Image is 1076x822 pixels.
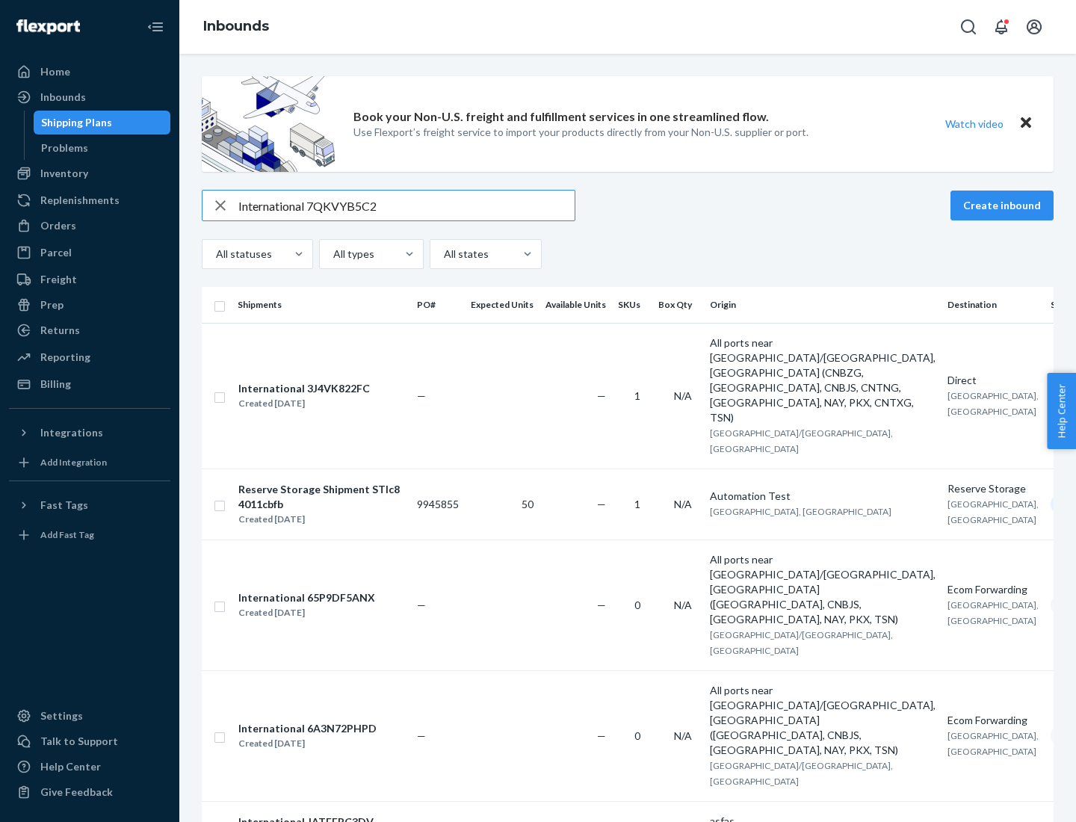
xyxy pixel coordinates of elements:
[40,245,72,260] div: Parcel
[1016,113,1036,135] button: Close
[40,272,77,287] div: Freight
[947,730,1039,757] span: [GEOGRAPHIC_DATA], [GEOGRAPHIC_DATA]
[710,489,936,504] div: Automation Test
[238,605,375,620] div: Created [DATE]
[442,247,444,262] input: All states
[16,19,80,34] img: Flexport logo
[34,136,171,160] a: Problems
[9,293,170,317] a: Prep
[9,755,170,779] a: Help Center
[710,336,936,425] div: All ports near [GEOGRAPHIC_DATA]/[GEOGRAPHIC_DATA], [GEOGRAPHIC_DATA] (CNBZG, [GEOGRAPHIC_DATA], ...
[232,287,411,323] th: Shipments
[652,287,704,323] th: Box Qty
[947,599,1039,626] span: [GEOGRAPHIC_DATA], [GEOGRAPHIC_DATA]
[634,729,640,742] span: 0
[674,498,692,510] span: N/A
[40,90,86,105] div: Inbounds
[40,425,103,440] div: Integrations
[40,785,113,800] div: Give Feedback
[140,12,170,42] button: Close Navigation
[9,493,170,517] button: Fast Tags
[9,214,170,238] a: Orders
[40,193,120,208] div: Replenishments
[597,729,606,742] span: —
[9,60,170,84] a: Home
[9,704,170,728] a: Settings
[947,390,1039,417] span: [GEOGRAPHIC_DATA], [GEOGRAPHIC_DATA]
[710,552,936,627] div: All ports near [GEOGRAPHIC_DATA]/[GEOGRAPHIC_DATA], [GEOGRAPHIC_DATA] ([GEOGRAPHIC_DATA], CNBJS, ...
[941,287,1045,323] th: Destination
[40,528,94,541] div: Add Fast Tag
[40,377,71,392] div: Billing
[40,708,83,723] div: Settings
[674,389,692,402] span: N/A
[953,12,983,42] button: Open Search Box
[214,247,216,262] input: All statuses
[9,451,170,475] a: Add Integration
[40,166,88,181] div: Inventory
[34,111,171,135] a: Shipping Plans
[710,683,936,758] div: All ports near [GEOGRAPHIC_DATA]/[GEOGRAPHIC_DATA], [GEOGRAPHIC_DATA] ([GEOGRAPHIC_DATA], CNBJS, ...
[1019,12,1049,42] button: Open account menu
[597,498,606,510] span: —
[40,297,64,312] div: Prep
[40,218,76,233] div: Orders
[353,108,769,126] p: Book your Non-U.S. freight and fulfillment services in one streamlined flow.
[9,85,170,109] a: Inbounds
[40,759,101,774] div: Help Center
[238,396,370,411] div: Created [DATE]
[238,736,377,751] div: Created [DATE]
[238,512,404,527] div: Created [DATE]
[710,506,891,517] span: [GEOGRAPHIC_DATA], [GEOGRAPHIC_DATA]
[634,389,640,402] span: 1
[947,481,1039,496] div: Reserve Storage
[411,287,465,323] th: PO#
[522,498,534,510] span: 50
[710,760,893,787] span: [GEOGRAPHIC_DATA]/[GEOGRAPHIC_DATA], [GEOGRAPHIC_DATA]
[710,629,893,656] span: [GEOGRAPHIC_DATA]/[GEOGRAPHIC_DATA], [GEOGRAPHIC_DATA]
[9,345,170,369] a: Reporting
[947,498,1039,525] span: [GEOGRAPHIC_DATA], [GEOGRAPHIC_DATA]
[9,421,170,445] button: Integrations
[411,469,465,540] td: 9945855
[9,372,170,396] a: Billing
[238,482,404,512] div: Reserve Storage Shipment STIc84011cbfb
[1047,373,1076,449] button: Help Center
[597,389,606,402] span: —
[539,287,612,323] th: Available Units
[674,599,692,611] span: N/A
[203,18,269,34] a: Inbounds
[597,599,606,611] span: —
[986,12,1016,42] button: Open notifications
[417,729,426,742] span: —
[9,729,170,753] a: Talk to Support
[9,188,170,212] a: Replenishments
[417,389,426,402] span: —
[465,287,539,323] th: Expected Units
[9,318,170,342] a: Returns
[238,590,375,605] div: International 65P9DF5ANX
[40,456,107,469] div: Add Integration
[9,268,170,291] a: Freight
[191,5,281,49] ol: breadcrumbs
[238,721,377,736] div: International 6A3N72PHPD
[612,287,652,323] th: SKUs
[238,381,370,396] div: International 3J4VK822FC
[40,323,80,338] div: Returns
[40,734,118,749] div: Talk to Support
[9,241,170,265] a: Parcel
[41,115,112,130] div: Shipping Plans
[936,113,1013,135] button: Watch video
[41,140,88,155] div: Problems
[353,125,808,140] p: Use Flexport’s freight service to import your products directly from your Non-U.S. supplier or port.
[417,599,426,611] span: —
[704,287,941,323] th: Origin
[947,582,1039,597] div: Ecom Forwarding
[40,64,70,79] div: Home
[40,498,88,513] div: Fast Tags
[950,191,1054,220] button: Create inbound
[9,523,170,547] a: Add Fast Tag
[634,599,640,611] span: 0
[710,427,893,454] span: [GEOGRAPHIC_DATA]/[GEOGRAPHIC_DATA], [GEOGRAPHIC_DATA]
